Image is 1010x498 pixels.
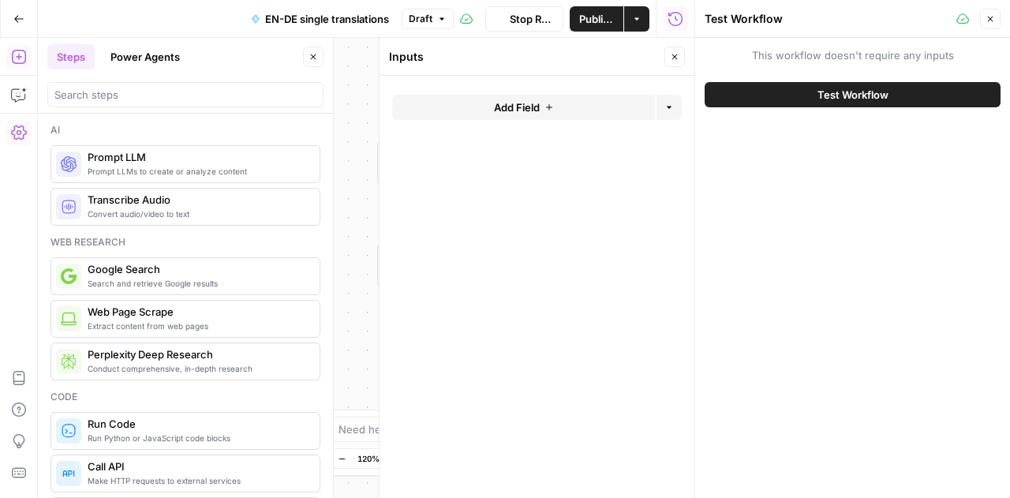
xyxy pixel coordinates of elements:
span: Prompt LLMs to create or analyze content [88,165,307,178]
span: Test Workflow [817,87,888,103]
span: Google Search [88,261,307,277]
button: Publish [570,6,623,32]
button: Stop Run [485,6,563,32]
span: EN-DE single translations [265,11,389,27]
input: Search steps [54,87,316,103]
button: Add Field [392,95,655,120]
div: Inputs [389,49,660,65]
div: Code [50,390,320,404]
span: Draft [409,12,432,26]
button: Draft [402,9,454,29]
span: This workflow doesn't require any inputs [705,47,1001,63]
div: Ai [50,123,320,137]
span: Convert audio/video to text [88,208,307,220]
div: Web research [50,235,320,249]
span: Extract content from web pages [88,320,307,332]
span: Publish [579,11,614,27]
span: Add Field [494,99,540,115]
button: EN-DE single translations [241,6,398,32]
button: Steps [47,44,95,69]
span: 120% [357,452,380,465]
span: Prompt LLM [88,149,307,165]
span: Stop Run [510,11,553,27]
button: Test Workflow [705,82,1001,107]
span: Make HTTP requests to external services [88,474,307,487]
span: Search and retrieve Google results [88,277,307,290]
span: Call API [88,459,307,474]
button: Power Agents [101,44,189,69]
span: Run Python or JavaScript code blocks [88,432,307,444]
span: Run Code [88,416,307,432]
span: Web Page Scrape [88,304,307,320]
span: Perplexity Deep Research [88,346,307,362]
span: Conduct comprehensive, in-depth research [88,362,307,375]
span: Transcribe Audio [88,192,307,208]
